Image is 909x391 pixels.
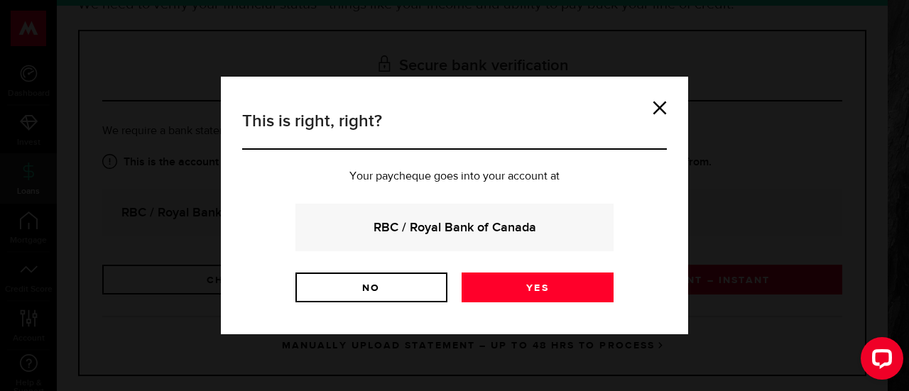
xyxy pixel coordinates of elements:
[242,109,667,150] h3: This is right, right?
[315,218,594,237] strong: RBC / Royal Bank of Canada
[242,171,667,182] p: Your paycheque goes into your account at
[295,272,447,302] a: No
[849,331,909,391] iframe: LiveChat chat widget
[462,272,614,302] a: Yes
